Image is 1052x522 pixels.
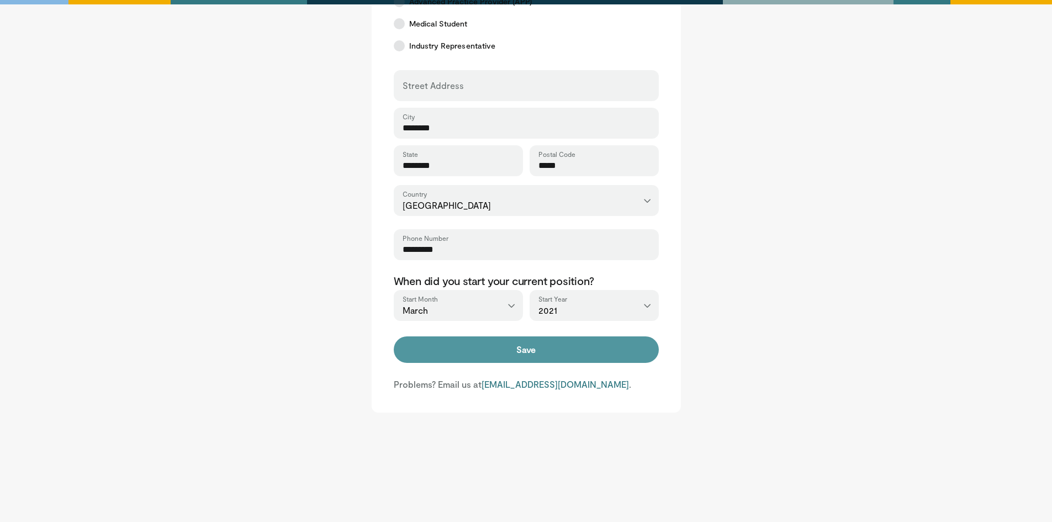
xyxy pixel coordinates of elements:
a: [EMAIL_ADDRESS][DOMAIN_NAME] [482,379,629,389]
label: State [403,150,418,159]
label: Phone Number [403,234,448,242]
label: Postal Code [538,150,575,159]
span: Industry Representative [409,40,496,51]
button: Save [394,336,659,363]
label: City [403,112,415,121]
label: Street Address [403,75,464,97]
p: Problems? Email us at . [394,378,659,391]
span: Medical Student [409,18,468,29]
p: When did you start your current position? [394,273,659,288]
